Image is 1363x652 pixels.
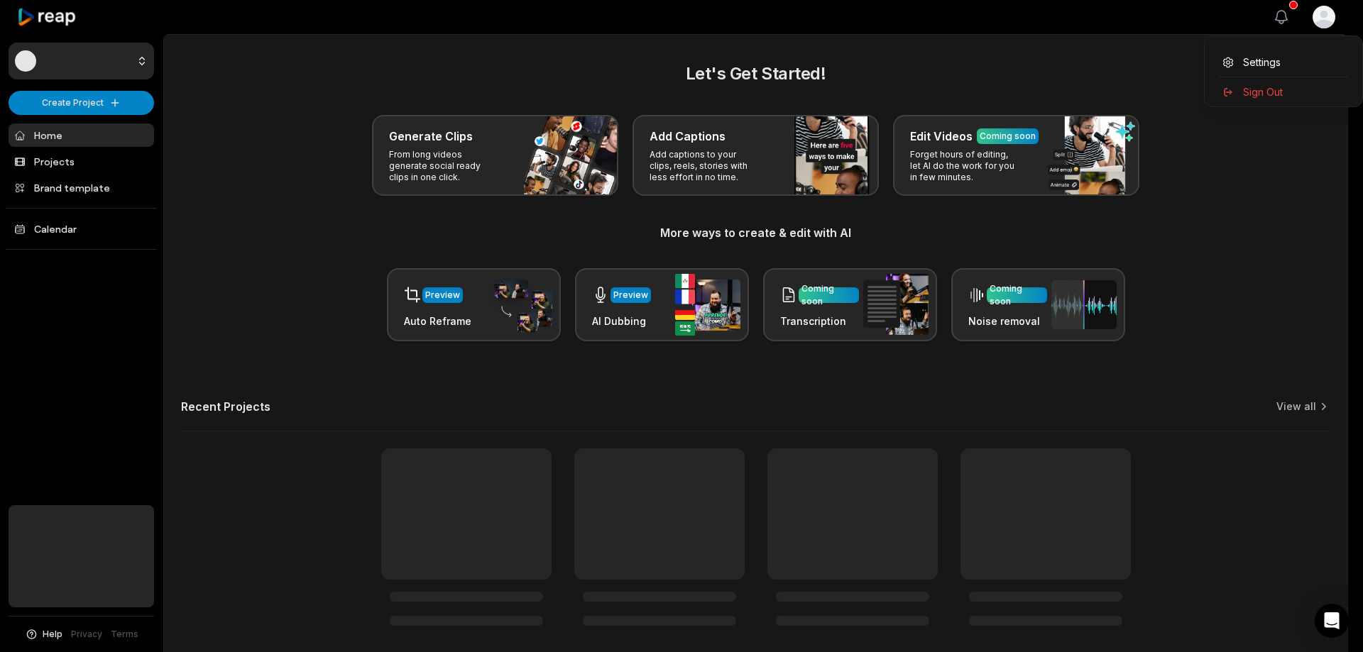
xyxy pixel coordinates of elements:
[425,289,460,302] div: Preview
[592,314,651,328] h3: AI Dubbing
[9,91,154,115] button: Create Project
[487,277,552,333] img: auto_reframe.png
[181,224,1330,241] h3: More ways to create & edit with AI
[9,123,154,147] a: Home
[111,628,138,641] a: Terms
[968,314,1047,328] h3: Noise removal
[650,128,726,145] h3: Add Captions
[389,128,473,145] h3: Generate Clips
[71,628,102,641] a: Privacy
[801,282,856,308] div: Coming soon
[650,149,760,183] p: Add captions to your clips, reels, stories with less effort in no time.
[9,176,154,199] a: Brand template
[1051,280,1117,329] img: noise_removal.png
[613,289,648,302] div: Preview
[980,130,1036,143] div: Coming soon
[9,150,154,173] a: Projects
[43,628,62,641] span: Help
[1243,84,1283,99] span: Sign Out
[863,274,929,335] img: transcription.png
[181,399,270,414] h2: Recent Projects
[1315,604,1349,638] div: Open Intercom Messenger
[1276,399,1316,414] a: View all
[780,314,859,328] h3: Transcription
[1243,55,1281,70] span: Settings
[389,149,499,183] p: From long videos generate social ready clips in one click.
[910,149,1020,183] p: Forget hours of editing, let AI do the work for you in few minutes.
[181,61,1330,87] h2: Let's Get Started!
[675,274,740,336] img: ai_dubbing.png
[404,314,471,328] h3: Auto Reframe
[990,282,1044,308] div: Coming soon
[9,217,154,241] a: Calendar
[910,128,973,145] h3: Edit Videos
